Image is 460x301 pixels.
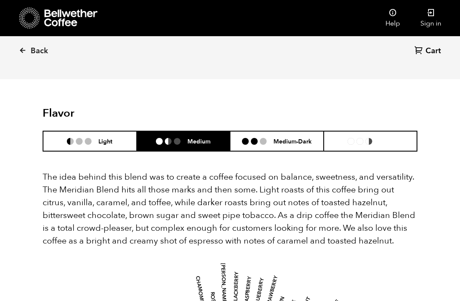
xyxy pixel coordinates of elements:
[414,46,443,57] a: Cart
[98,138,112,145] h6: Light
[43,171,417,247] p: The idea behind this blend was to create a coffee focused on balance, sweetness, and versatility....
[273,138,312,145] h6: Medium-Dark
[379,138,393,145] h6: Dark
[31,46,48,56] span: Back
[43,107,167,120] h2: Flavor
[187,138,210,145] h6: Medium
[425,46,441,56] span: Cart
